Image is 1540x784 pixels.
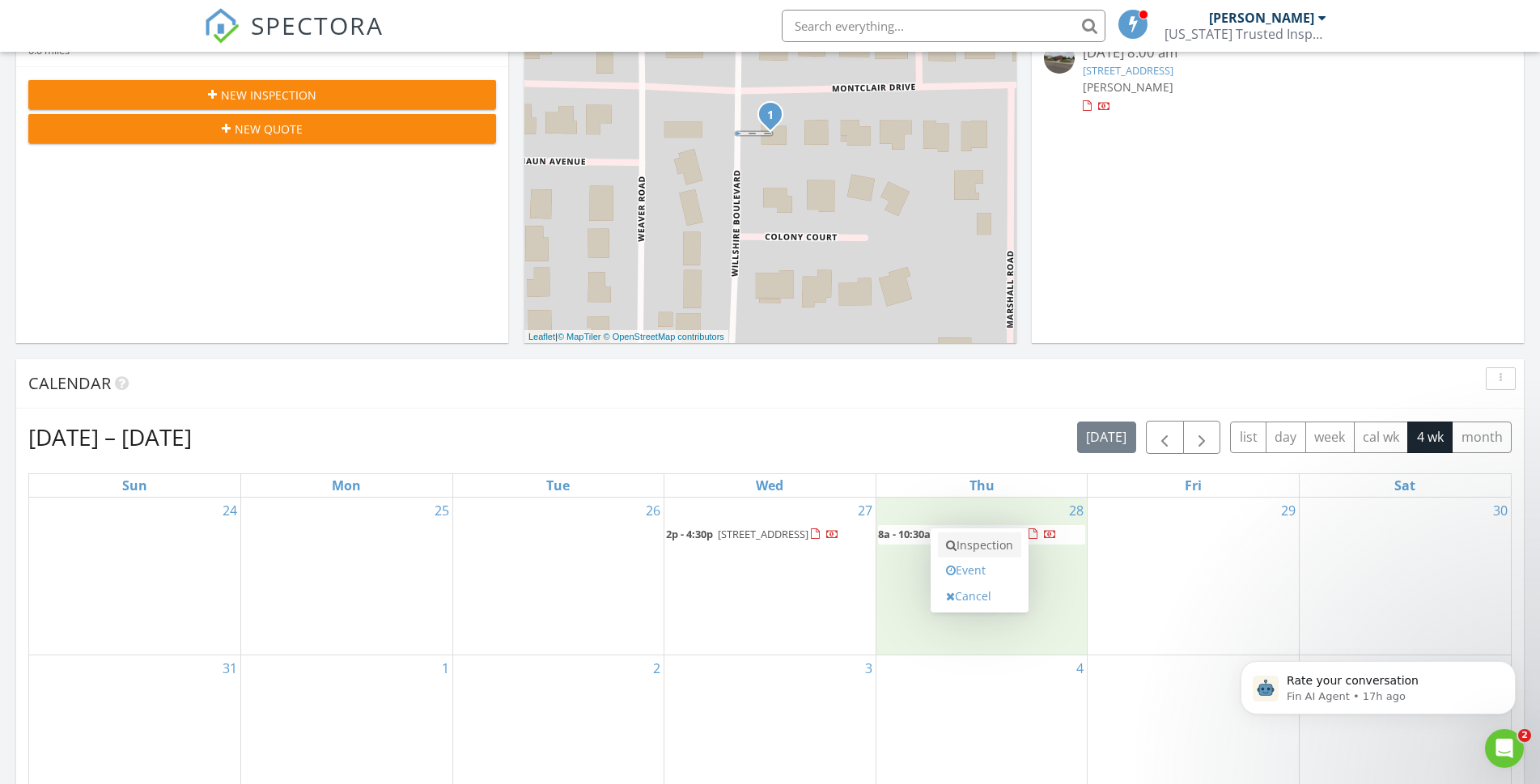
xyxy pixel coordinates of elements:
[251,8,384,42] span: SPECTORA
[431,498,452,523] a: Go to August 25, 2025
[1391,474,1419,497] a: Saturday
[221,87,316,104] span: New Inspection
[650,655,664,681] a: Go to September 2, 2025
[1209,10,1314,26] div: [PERSON_NAME]
[1266,422,1306,453] button: day
[1305,422,1355,453] button: week
[782,10,1105,42] input: Search everything...
[604,332,724,341] a: © OpenStreetMap contributors
[219,655,240,681] a: Go to August 31, 2025
[1230,422,1266,453] button: list
[1407,422,1453,453] button: 4 wk
[1165,26,1326,42] div: Wyoming Trusted Inspections
[876,498,1088,655] td: Go to August 28, 2025
[1518,729,1531,742] span: 2
[643,498,664,523] a: Go to August 26, 2025
[1083,63,1173,78] a: [STREET_ADDRESS]
[439,655,452,681] a: Go to September 1, 2025
[855,498,876,523] a: Go to August 27, 2025
[753,474,787,497] a: Wednesday
[666,527,839,541] a: 2p - 4:30p [STREET_ADDRESS]
[1354,422,1409,453] button: cal wk
[664,498,876,655] td: Go to August 27, 2025
[878,527,931,541] span: 8a - 10:30a
[28,114,496,143] button: New Quote
[1216,627,1540,740] iframe: Intercom notifications message
[28,80,496,109] button: New Inspection
[1146,421,1184,454] button: Previous
[938,583,1021,609] a: Cancel
[28,372,111,394] span: Calendar
[1183,421,1221,454] button: Next
[28,421,192,453] h2: [DATE] – [DATE]
[235,121,303,138] span: New Quote
[938,557,1021,583] a: Event
[1066,498,1087,523] a: Go to August 28, 2025
[770,114,780,124] div: 803 Montclair Dr, Cheyenne, WY 82009
[204,8,240,44] img: The Best Home Inspection Software - Spectora
[543,474,573,497] a: Tuesday
[718,527,808,541] span: [STREET_ADDRESS]
[1485,729,1524,768] iframe: Intercom live chat
[1044,43,1075,74] img: streetview
[878,525,1086,545] a: 8a - 10:30a [STREET_ADDRESS]
[219,498,240,523] a: Go to August 24, 2025
[966,474,998,497] a: Thursday
[329,474,364,497] a: Monday
[878,527,1057,541] a: 8a - 10:30a [STREET_ADDRESS]
[1083,79,1173,95] span: [PERSON_NAME]
[862,655,876,681] a: Go to September 3, 2025
[452,498,664,655] td: Go to August 26, 2025
[1044,43,1512,115] a: [DATE] 8:00 am [STREET_ADDRESS] [PERSON_NAME]
[1452,422,1512,453] button: month
[241,498,453,655] td: Go to August 25, 2025
[1088,498,1300,655] td: Go to August 29, 2025
[204,22,384,56] a: SPECTORA
[935,527,1026,541] span: [STREET_ADDRESS]
[666,527,713,541] span: 2p - 4:30p
[524,330,728,344] div: |
[1073,655,1087,681] a: Go to September 4, 2025
[767,110,774,121] i: 1
[29,498,241,655] td: Go to August 24, 2025
[1278,498,1299,523] a: Go to August 29, 2025
[1077,422,1136,453] button: [DATE]
[1083,43,1473,63] div: [DATE] 8:00 am
[119,474,151,497] a: Sunday
[1490,498,1511,523] a: Go to August 30, 2025
[666,525,874,545] a: 2p - 4:30p [STREET_ADDRESS]
[1182,474,1205,497] a: Friday
[558,332,601,341] a: © MapTiler
[1299,498,1511,655] td: Go to August 30, 2025
[938,532,1021,558] a: Inspection
[528,332,555,341] a: Leaflet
